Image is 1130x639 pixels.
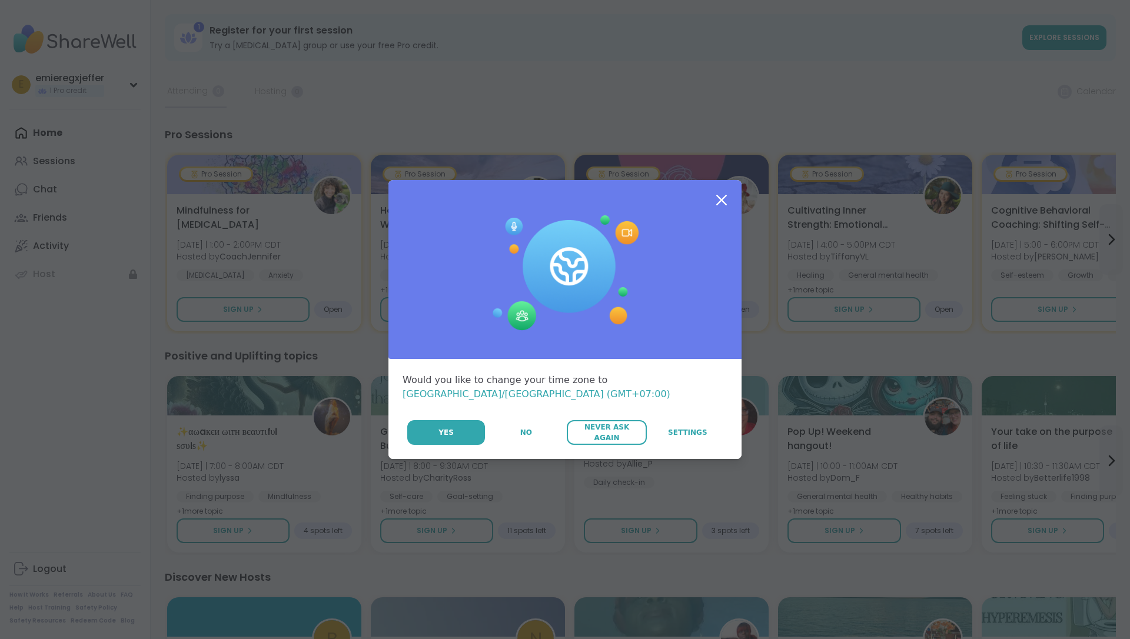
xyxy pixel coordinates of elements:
[403,373,727,401] div: Would you like to change your time zone to
[403,388,670,400] span: [GEOGRAPHIC_DATA]/[GEOGRAPHIC_DATA] (GMT+07:00)
[520,427,532,438] span: No
[648,420,727,445] a: Settings
[407,420,485,445] button: Yes
[438,427,454,438] span: Yes
[668,427,707,438] span: Settings
[486,420,566,445] button: No
[567,420,646,445] button: Never Ask Again
[491,215,639,331] img: Session Experience
[573,422,640,443] span: Never Ask Again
